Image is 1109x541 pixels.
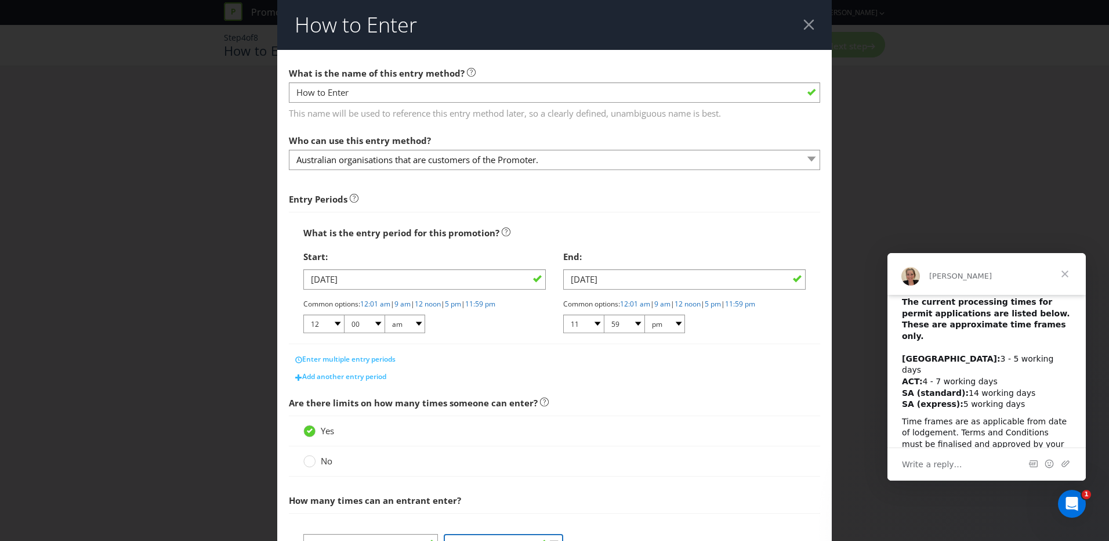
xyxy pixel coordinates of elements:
span: Enter multiple entry periods [302,354,396,364]
span: | [701,299,705,309]
span: What is the entry period for this promotion? [303,227,499,239]
span: | [721,299,725,309]
span: Yes [321,425,334,437]
h2: How to Enter [295,13,417,37]
span: Are there limits on how many times someone can enter? [289,397,538,409]
span: Add another entry period [302,372,386,381]
a: 11:59 pm [725,299,755,309]
strong: Entry Periods [289,193,347,205]
input: DD/MM/YY [563,269,806,290]
span: How many times can an entrant enter? [289,495,461,506]
iframe: Intercom live chat [1058,490,1086,518]
span: | [461,299,465,309]
span: This name will be used to reference this entry method later, so a clearly defined, unambiguous na... [289,103,820,120]
span: Common options: [563,299,620,309]
span: No [321,455,332,467]
span: | [671,299,675,309]
span: | [411,299,415,309]
a: 12 noon [415,299,441,309]
span: | [390,299,394,309]
button: Enter multiple entry periods [289,351,402,368]
span: Common options: [303,299,360,309]
a: 9 am [654,299,671,309]
a: 5 pm [705,299,721,309]
span: | [441,299,445,309]
a: 5 pm [445,299,461,309]
input: DD/MM/YY [303,269,546,290]
iframe: Intercom live chat message [887,253,1086,481]
div: Start: [303,245,546,269]
span: 1 [1082,490,1091,499]
a: 12:01 am [360,299,390,309]
span: What is the name of this entry method? [289,67,465,79]
a: 9 am [394,299,411,309]
a: 12:01 am [620,299,650,309]
a: 11:59 pm [465,299,495,309]
span: | [650,299,654,309]
div: End: [563,245,806,269]
span: Who can use this entry method? [289,135,431,146]
a: 12 noon [675,299,701,309]
button: Add another entry period [289,368,393,385]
